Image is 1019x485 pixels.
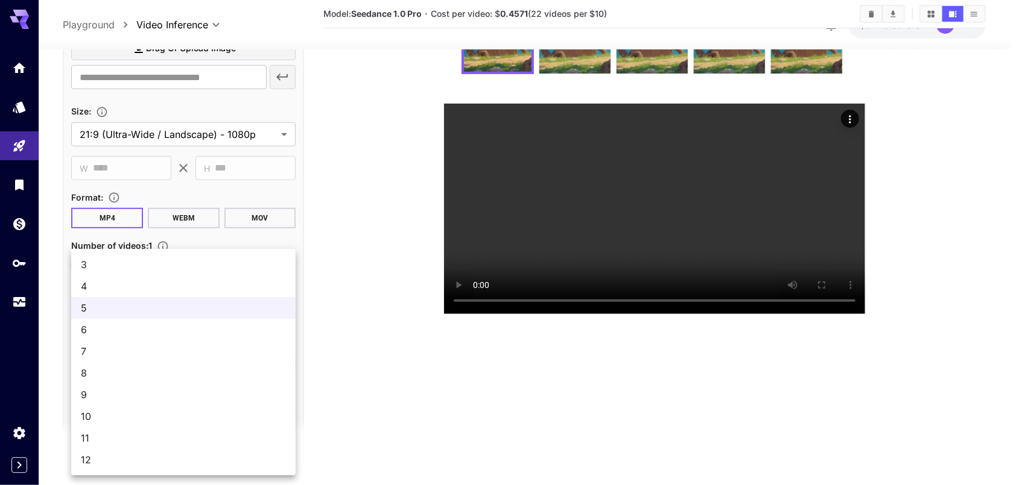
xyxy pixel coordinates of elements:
[81,387,286,402] span: 9
[81,409,286,424] span: 10
[81,431,286,445] span: 11
[81,301,286,315] span: 5
[81,257,286,272] span: 3
[81,452,286,467] span: 12
[81,279,286,293] span: 4
[81,366,286,380] span: 8
[81,344,286,358] span: 7
[81,322,286,337] span: 6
